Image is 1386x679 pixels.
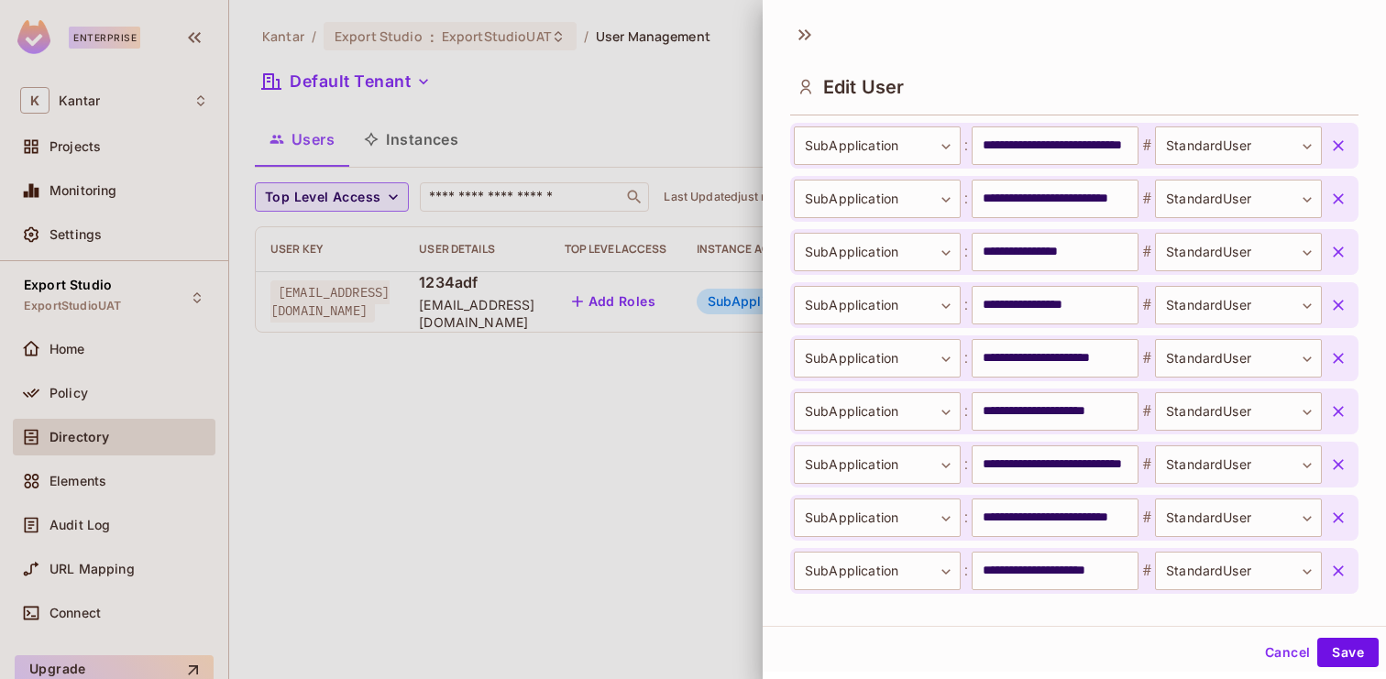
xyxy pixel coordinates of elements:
[1138,507,1155,529] span: #
[961,188,972,210] span: :
[794,180,961,218] div: SubApplication
[1138,347,1155,369] span: #
[1138,400,1155,422] span: #
[1155,126,1322,165] div: StandardUser
[794,498,961,537] div: SubApplication
[794,339,961,378] div: SubApplication
[1317,638,1379,667] button: Save
[961,560,972,582] span: :
[1138,241,1155,263] span: #
[1155,445,1322,484] div: StandardUser
[961,507,972,529] span: :
[1155,339,1322,378] div: StandardUser
[794,126,961,165] div: SubApplication
[961,294,972,316] span: :
[1138,560,1155,582] span: #
[1138,454,1155,476] span: #
[1155,233,1322,271] div: StandardUser
[1155,392,1322,431] div: StandardUser
[1155,180,1322,218] div: StandardUser
[1138,294,1155,316] span: #
[1138,135,1155,157] span: #
[961,454,972,476] span: :
[823,76,904,98] span: Edit User
[1155,286,1322,324] div: StandardUser
[1155,498,1322,537] div: StandardUser
[794,392,961,431] div: SubApplication
[961,241,972,263] span: :
[794,286,961,324] div: SubApplication
[961,400,972,422] span: :
[1258,638,1317,667] button: Cancel
[794,445,961,484] div: SubApplication
[1155,552,1322,590] div: StandardUser
[1138,188,1155,210] span: #
[794,552,961,590] div: SubApplication
[961,347,972,369] span: :
[961,135,972,157] span: :
[794,233,961,271] div: SubApplication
